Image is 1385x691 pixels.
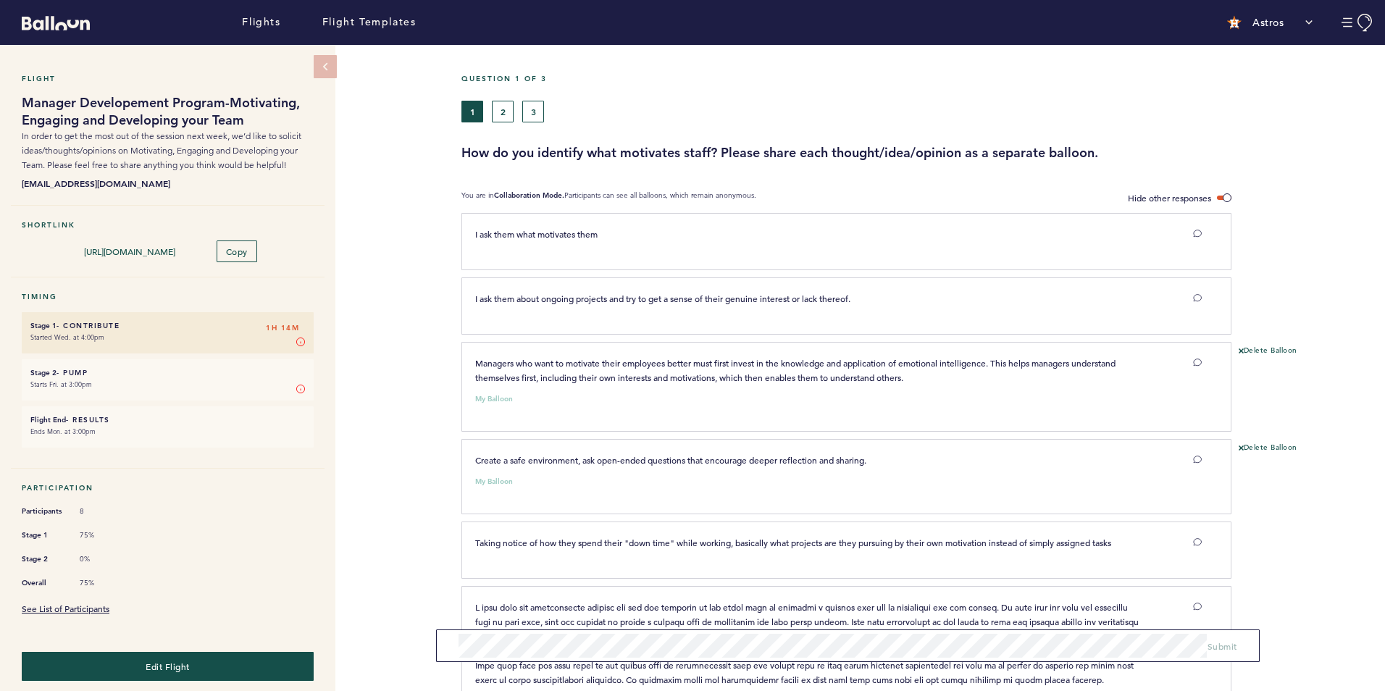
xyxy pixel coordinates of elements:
button: Manage Account [1342,14,1374,32]
p: You are in Participants can see all balloons, which remain anonymous. [461,190,756,206]
span: 75% [80,530,123,540]
a: Flight Templates [322,14,417,30]
small: My Balloon [475,395,513,403]
span: In order to get the most out of the session next week, we’d like to solicit ideas/thoughts/opinio... [22,130,301,170]
h5: Timing [22,292,314,301]
h3: How do you identify what motivates staff? Please share each thought/idea/opinion as a separate ba... [461,144,1374,162]
small: My Balloon [475,478,513,485]
button: 1 [461,101,483,122]
span: Stage 2 [22,552,65,566]
span: Taking notice of how they spend their "down time" while working, basically what projects are they... [475,537,1111,548]
a: Balloon [11,14,90,30]
button: Edit Flight [22,652,314,681]
span: I ask them what motivates them [475,228,598,240]
span: Copy [226,246,248,257]
button: 2 [492,101,514,122]
span: Submit [1208,640,1237,652]
span: Managers who want to motivate their employees better must first invest in the knowledge and appli... [475,357,1118,383]
button: Delete Balloon [1239,345,1297,357]
span: Edit Flight [146,661,190,672]
small: Flight End [30,415,66,424]
small: Stage 2 [30,368,57,377]
h1: Manager Developement Program-Motivating, Engaging and Developing your Team [22,94,314,129]
svg: Balloon [22,16,90,30]
button: 3 [522,101,544,122]
button: Copy [217,240,257,262]
span: 0% [80,554,123,564]
b: Collaboration Mode. [494,190,564,200]
small: Stage 1 [30,321,57,330]
h5: Question 1 of 3 [461,74,1374,83]
h5: Flight [22,74,314,83]
span: Hide other responses [1128,192,1211,204]
button: Delete Balloon [1239,443,1297,454]
a: Flights [242,14,280,30]
h6: - Contribute [30,321,305,330]
span: Participants [22,504,65,519]
time: Ends Mon. at 3:00pm [30,427,96,436]
span: Create a safe environment, ask open-ended questions that encourage deeper reflection and sharing. [475,454,866,466]
span: 75% [80,578,123,588]
b: [EMAIL_ADDRESS][DOMAIN_NAME] [22,176,314,190]
span: 8 [80,506,123,516]
span: 1H 14M [266,321,299,335]
h5: Participation [22,483,314,493]
time: Starts Fri. at 3:00pm [30,380,92,389]
a: See List of Participants [22,603,109,614]
h6: - Pump [30,368,305,377]
button: Astros [1220,8,1320,37]
span: I ask them about ongoing projects and try to get a sense of their genuine interest or lack thereof. [475,293,850,304]
button: Submit [1208,639,1237,653]
h5: Shortlink [22,220,314,230]
time: Started Wed. at 4:00pm [30,332,104,342]
h6: - Results [30,415,305,424]
p: Astros [1252,15,1284,30]
span: Overall [22,576,65,590]
span: Stage 1 [22,528,65,543]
